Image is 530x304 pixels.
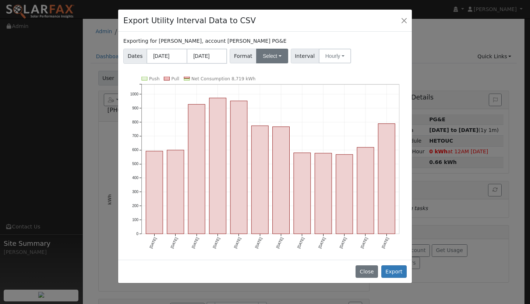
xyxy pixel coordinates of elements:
text: [DATE] [381,237,389,249]
text: 0 [137,232,139,236]
text: [DATE] [170,237,179,249]
button: Close [356,265,378,278]
text: [DATE] [339,237,347,249]
text: 900 [132,106,138,110]
span: Interval [291,49,319,63]
text: 200 [132,204,138,208]
button: Export [381,265,407,278]
text: 800 [132,120,138,124]
text: Push [149,76,160,81]
rect: onclick="" [315,153,332,234]
rect: onclick="" [357,147,374,234]
text: 500 [132,162,138,166]
text: Net Consumption 8,719 kWh [191,76,255,81]
rect: onclick="" [294,153,311,234]
text: 100 [132,218,138,222]
text: 700 [132,134,138,138]
text: 300 [132,190,138,194]
text: [DATE] [254,237,263,249]
button: Close [399,15,409,25]
rect: onclick="" [230,101,247,234]
rect: onclick="" [251,126,268,234]
text: [DATE] [212,237,220,249]
text: 1000 [130,92,139,96]
span: Format [230,49,257,63]
button: Select [256,49,288,63]
label: Exporting for [PERSON_NAME], account [PERSON_NAME] PG&E [123,37,286,45]
text: [DATE] [233,237,242,249]
h4: Export Utility Interval Data to CSV [123,15,256,27]
button: Hourly [319,49,351,63]
span: Dates [123,49,147,64]
text: [DATE] [297,237,305,249]
text: [DATE] [191,237,199,249]
rect: onclick="" [273,127,290,234]
rect: onclick="" [336,154,353,234]
rect: onclick="" [378,123,395,234]
rect: onclick="" [167,150,184,234]
text: Pull [172,76,179,81]
rect: onclick="" [188,104,205,234]
text: [DATE] [360,237,368,249]
text: 600 [132,148,138,152]
text: [DATE] [318,237,326,249]
text: [DATE] [275,237,284,249]
text: [DATE] [149,237,157,249]
text: 400 [132,176,138,180]
rect: onclick="" [146,151,163,234]
rect: onclick="" [209,98,226,234]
